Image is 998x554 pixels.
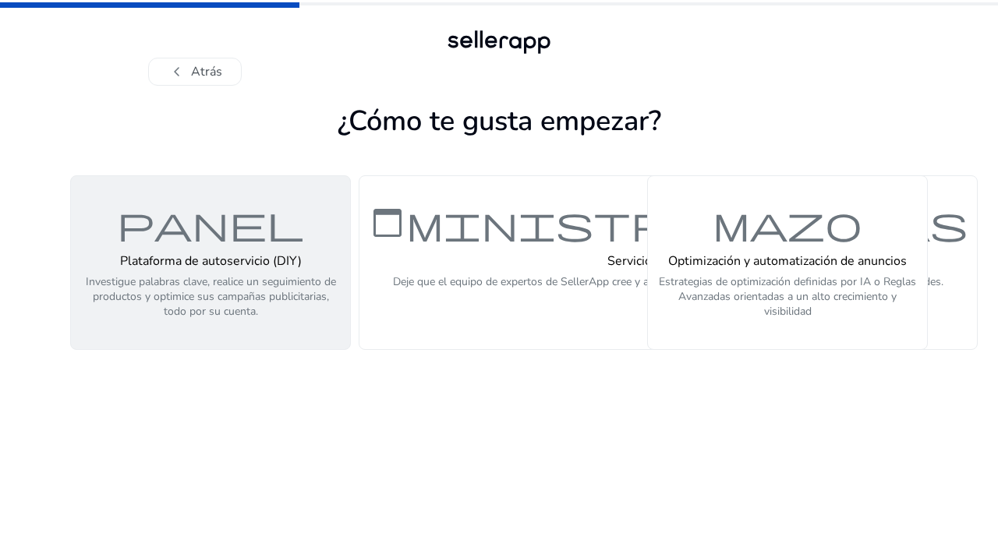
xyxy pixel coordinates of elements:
[168,61,186,83] font: chevron_left
[607,252,730,270] font: Servicios gestionados
[668,252,907,270] font: Optimización y automatización de anuncios
[369,200,968,245] font: administrar_cuentas
[86,274,336,319] font: Investigue palabras clave, realice un seguimiento de productos y optimice sus campañas publicitar...
[117,200,304,245] font: panel
[191,63,222,80] font: Atrás
[70,175,351,350] button: panelPlataforma de autoservicio (DIY)Investigue palabras clave, realice un seguimiento de product...
[659,274,916,319] font: Estrategias de optimización definidas por IA o Reglas Avanzadas orientadas a un alto crecimiento ...
[148,58,242,86] button: chevron_leftAtrás
[647,175,928,350] button: mazoOptimización y automatización de anunciosEstrategias de optimización definidas por IA o Regla...
[120,252,302,270] font: Plataforma de autoservicio (DIY)
[359,175,978,350] button: administrar_cuentasServicios gestionadosDeje que el equipo de expertos de SellerApp cree y admini...
[713,200,862,245] font: mazo
[393,274,943,289] font: Deje que el equipo de expertos de SellerApp cree y administre sus campañas publicitarias según su...
[338,102,661,140] font: ¿Cómo te gusta empezar?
